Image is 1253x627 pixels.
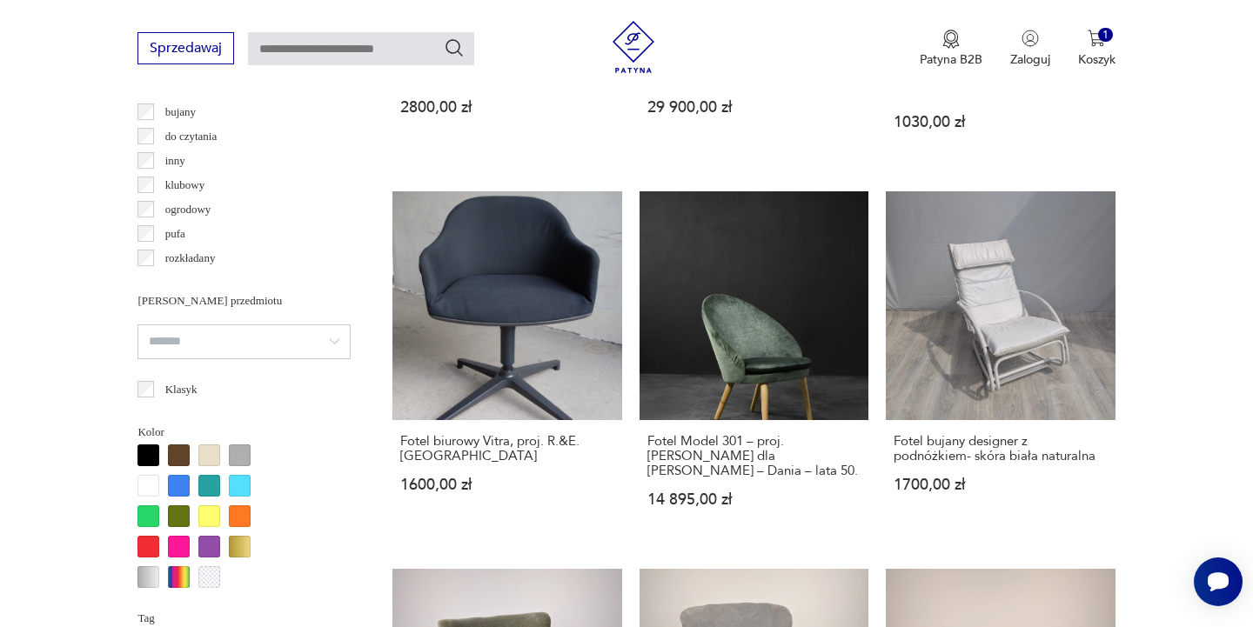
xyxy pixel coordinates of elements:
p: 1600,00 zł [400,477,613,492]
h3: Balansujące krzesło Pendulum, proj. [PERSON_NAME] dla [GEOGRAPHIC_DATA], [GEOGRAPHIC_DATA], lata 80. [894,42,1107,101]
p: klubowy [165,176,205,195]
button: Zaloguj [1010,30,1050,68]
h3: Fotel biurowy Vitra, proj. R.&E. [GEOGRAPHIC_DATA] [400,434,613,464]
p: do czytania [165,127,218,146]
p: bujany [165,103,196,122]
img: Patyna - sklep z meblami i dekoracjami vintage [607,21,660,73]
p: [PERSON_NAME] przedmiotu [137,291,351,310]
a: Fotel bujany designer z podnóżkiem- skóra biała naturalnaFotel bujany designer z podnóżkiem- skór... [886,191,1115,541]
p: Klasyk [165,380,198,399]
h3: Fotel bujany designer z podnóżkiem- skóra biała naturalna [894,434,1107,464]
a: Ikona medaluPatyna B2B [920,30,982,68]
p: 14 895,00 zł [647,492,861,507]
a: Fotel biurowy Vitra, proj. R.&E. BouroullecFotel biurowy Vitra, proj. R.&E. [GEOGRAPHIC_DATA]1600... [392,191,621,541]
img: Ikonka użytkownika [1022,30,1039,47]
button: 1Koszyk [1078,30,1116,68]
button: Szukaj [444,37,465,58]
p: ogrodowy [165,200,211,219]
p: 1030,00 zł [894,115,1107,130]
p: Zaloguj [1010,51,1050,68]
p: Kolor [137,423,351,442]
h3: Fotel Model 301 – proj. [PERSON_NAME] dla [PERSON_NAME] – Dania – lata 50. [647,434,861,478]
p: Patyna B2B [920,51,982,68]
button: Sprzedawaj [137,32,234,64]
p: Koszyk [1078,51,1116,68]
iframe: Smartsupp widget button [1194,557,1243,606]
p: inny [165,151,185,170]
p: 29 900,00 zł [647,100,861,115]
a: Fotel Model 301 – proj. Ejvind A. Johansson dla Godtfred H. Petersen – Dania – lata 50.Fotel Mode... [640,191,868,541]
a: Sprzedawaj [137,43,234,56]
button: Patyna B2B [920,30,982,68]
div: 1 [1098,28,1113,43]
img: Ikona medalu [942,30,960,49]
p: rozkładany [165,249,216,268]
p: 1700,00 zł [894,477,1107,492]
img: Ikona koszyka [1088,30,1105,47]
p: pufa [165,224,185,243]
p: 2800,00 zł [400,100,613,115]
